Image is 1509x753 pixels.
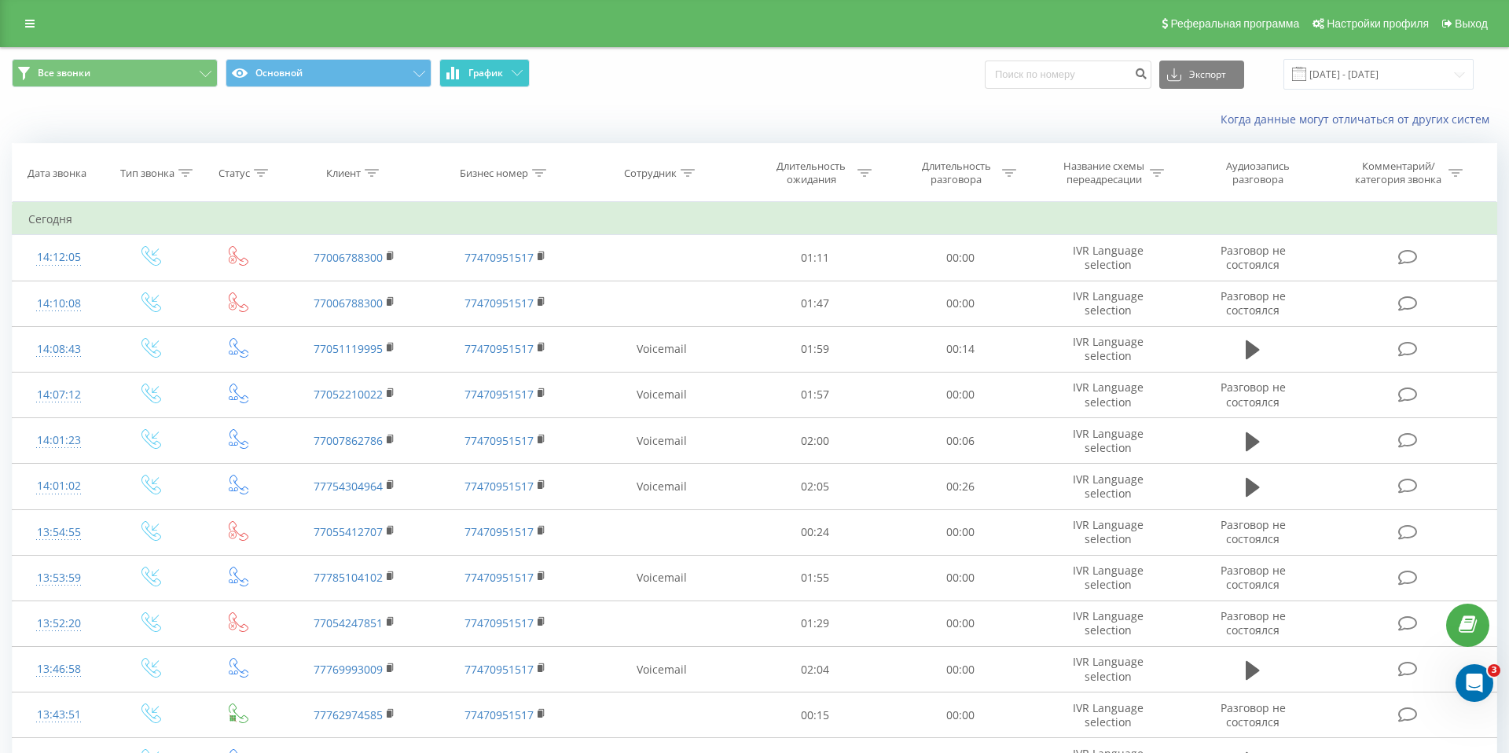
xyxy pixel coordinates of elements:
[464,479,534,494] a: 77470951517
[887,692,1032,738] td: 00:00
[464,341,534,356] a: 77470951517
[38,67,90,79] span: Все звонки
[1033,647,1184,692] td: IVR Language selection
[314,387,383,402] a: 77052210022
[1353,160,1445,186] div: Комментарий/категория звонка
[1033,601,1184,646] td: IVR Language selection
[1221,380,1286,409] span: Разговор не состоялся
[28,700,90,730] div: 13:43:51
[28,288,90,319] div: 14:10:08
[743,692,887,738] td: 00:15
[743,509,887,555] td: 00:24
[1033,692,1184,738] td: IVR Language selection
[1033,326,1184,372] td: IVR Language selection
[28,471,90,501] div: 14:01:02
[1221,563,1286,592] span: Разговор не состоялся
[464,433,534,448] a: 77470951517
[743,555,887,601] td: 01:55
[460,167,528,180] div: Бизнес номер
[887,372,1032,417] td: 00:00
[464,250,534,265] a: 77470951517
[1159,61,1244,89] button: Экспорт
[743,372,887,417] td: 01:57
[1033,281,1184,326] td: IVR Language selection
[28,380,90,410] div: 14:07:12
[743,464,887,509] td: 02:05
[743,235,887,281] td: 01:11
[1221,700,1286,729] span: Разговор не состоялся
[743,647,887,692] td: 02:04
[1033,235,1184,281] td: IVR Language selection
[28,334,90,365] div: 14:08:43
[1221,608,1286,637] span: Разговор не состоялся
[743,281,887,326] td: 01:47
[439,59,530,87] button: График
[1170,17,1299,30] span: Реферальная программа
[1221,112,1497,127] a: Когда данные могут отличаться от других систем
[28,167,86,180] div: Дата звонка
[580,647,743,692] td: Voicemail
[887,326,1032,372] td: 00:14
[226,59,431,87] button: Основной
[887,601,1032,646] td: 00:00
[887,281,1032,326] td: 00:00
[887,235,1032,281] td: 00:00
[120,167,174,180] div: Тип звонка
[1033,509,1184,555] td: IVR Language selection
[1221,243,1286,272] span: Разговор не состоялся
[743,601,887,646] td: 01:29
[914,160,998,186] div: Длительность разговора
[769,160,854,186] div: Длительность ожидания
[468,68,503,79] span: График
[13,204,1497,235] td: Сегодня
[28,517,90,548] div: 13:54:55
[887,464,1032,509] td: 00:26
[464,615,534,630] a: 77470951517
[1033,372,1184,417] td: IVR Language selection
[28,563,90,593] div: 13:53:59
[314,341,383,356] a: 77051119995
[743,326,887,372] td: 01:59
[326,167,361,180] div: Клиент
[314,570,383,585] a: 77785104102
[314,662,383,677] a: 77769993009
[28,654,90,685] div: 13:46:58
[464,524,534,539] a: 77470951517
[464,662,534,677] a: 77470951517
[28,608,90,639] div: 13:52:20
[314,479,383,494] a: 77754304964
[1033,418,1184,464] td: IVR Language selection
[580,418,743,464] td: Voicemail
[743,418,887,464] td: 02:00
[580,555,743,601] td: Voicemail
[28,425,90,456] div: 14:01:23
[314,433,383,448] a: 77007862786
[887,509,1032,555] td: 00:00
[887,555,1032,601] td: 00:00
[314,524,383,539] a: 77055412707
[218,167,250,180] div: Статус
[314,615,383,630] a: 77054247851
[887,647,1032,692] td: 00:00
[1062,160,1146,186] div: Название схемы переадресации
[624,167,677,180] div: Сотрудник
[12,59,218,87] button: Все звонки
[887,418,1032,464] td: 00:06
[314,250,383,265] a: 77006788300
[464,570,534,585] a: 77470951517
[580,326,743,372] td: Voicemail
[1327,17,1429,30] span: Настройки профиля
[985,61,1151,89] input: Поиск по номеру
[464,296,534,310] a: 77470951517
[464,707,534,722] a: 77470951517
[580,372,743,417] td: Voicemail
[1033,555,1184,601] td: IVR Language selection
[314,296,383,310] a: 77006788300
[1456,664,1493,702] iframe: Intercom live chat
[1207,160,1309,186] div: Аудиозапись разговора
[580,464,743,509] td: Voicemail
[1033,464,1184,509] td: IVR Language selection
[464,387,534,402] a: 77470951517
[1221,517,1286,546] span: Разговор не состоялся
[1488,664,1500,677] span: 3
